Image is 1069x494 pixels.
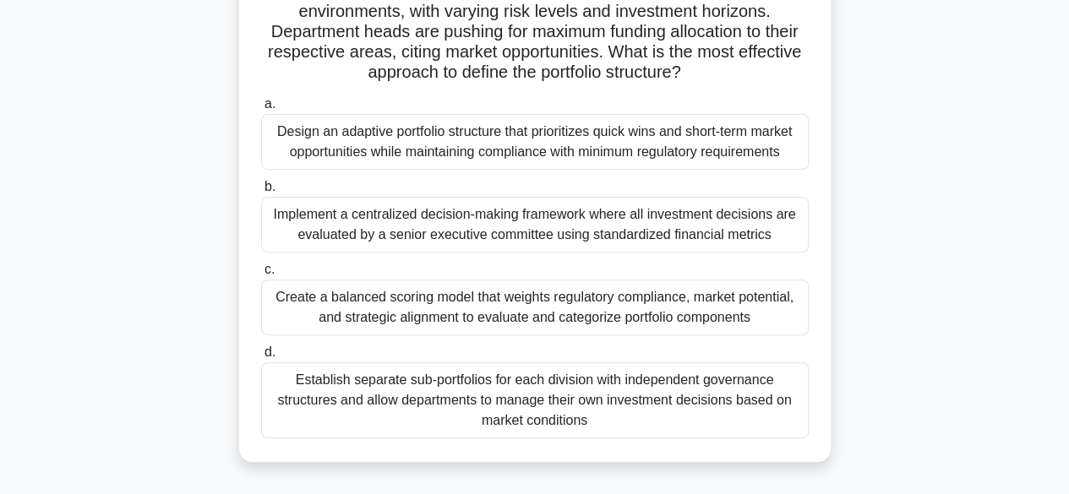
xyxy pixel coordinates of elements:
[261,114,809,170] div: Design an adaptive portfolio structure that prioritizes quick wins and short-term market opportun...
[261,280,809,335] div: Create a balanced scoring model that weights regulatory compliance, market potential, and strateg...
[265,179,275,193] span: b.
[265,262,275,276] span: c.
[265,345,275,359] span: d.
[261,362,809,438] div: Establish separate sub-portfolios for each division with independent governance structures and al...
[261,197,809,252] div: Implement a centralized decision-making framework where all investment decisions are evaluated by...
[265,96,275,111] span: a.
